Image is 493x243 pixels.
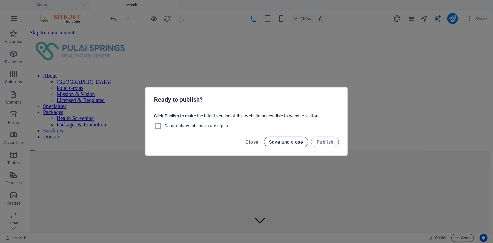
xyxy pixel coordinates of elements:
a: Skip to main content [3,3,47,8]
button: Publish [311,137,339,147]
span: Do not show this message again [165,123,228,129]
div: Click Publish to make the latest version of this website accessible to website visitors. [146,110,347,133]
h2: Ready to publish? [154,96,339,104]
button: Close [243,137,261,147]
span: Close [246,139,259,145]
span: Publish [317,139,334,145]
span: Save and close [269,139,303,145]
button: Save and close [264,137,309,147]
